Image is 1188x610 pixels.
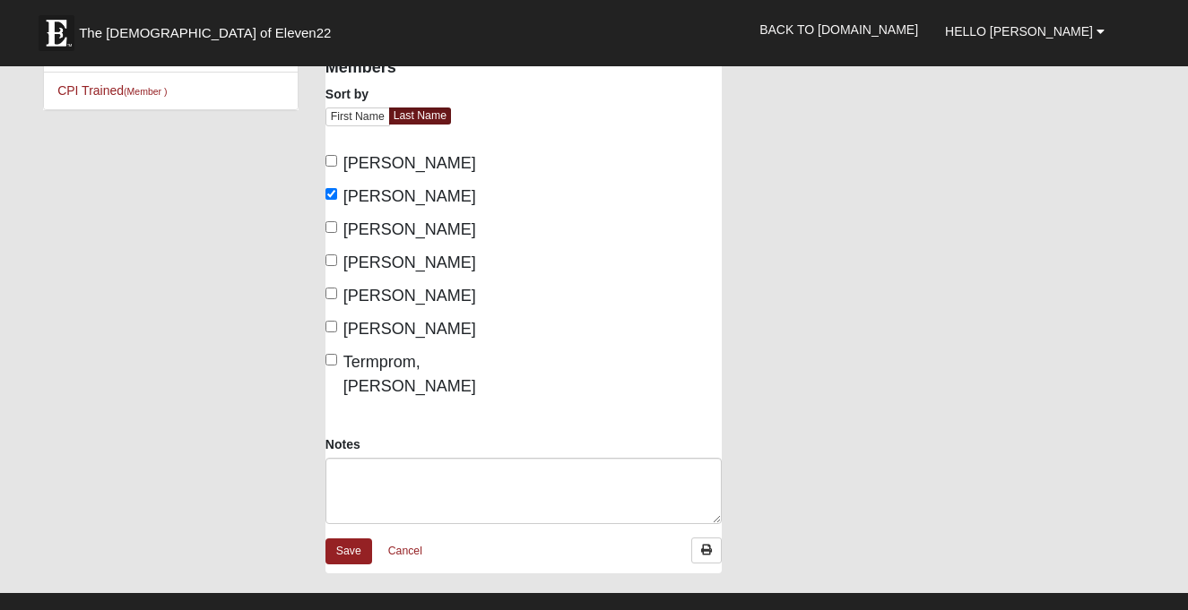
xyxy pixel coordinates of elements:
a: Last Name [389,107,451,125]
input: [PERSON_NAME] [325,188,337,200]
h4: Members [325,58,510,78]
label: Notes [325,435,360,453]
span: Hello [PERSON_NAME] [945,24,1093,39]
input: [PERSON_NAME] [325,288,337,299]
a: Print Attendance Roster [691,537,722,563]
span: The [DEMOGRAPHIC_DATA] of Eleven22 [79,24,331,42]
span: Termprom, [PERSON_NAME] [343,353,476,395]
span: [PERSON_NAME] [343,287,476,305]
span: [PERSON_NAME] [343,253,476,271]
img: Eleven22 logo [39,15,74,51]
input: [PERSON_NAME] [325,254,337,266]
a: Save [325,538,372,564]
span: [PERSON_NAME] [343,154,476,172]
input: Termprom, [PERSON_NAME] [325,354,337,365]
a: Back to [DOMAIN_NAME] [746,7,932,52]
a: Cancel [377,537,434,565]
a: First Name [325,107,390,126]
span: [PERSON_NAME] [343,220,476,238]
a: The [DEMOGRAPHIC_DATA] of Eleven22 [30,6,388,51]
input: [PERSON_NAME] [325,321,337,332]
span: [PERSON_NAME] [343,187,476,205]
input: [PERSON_NAME] [325,155,337,167]
label: Sort by [325,85,369,103]
span: [PERSON_NAME] [343,320,476,338]
input: [PERSON_NAME] [325,221,337,233]
a: Hello [PERSON_NAME] [932,9,1118,54]
small: (Member ) [124,86,167,97]
a: CPI Trained(Member ) [57,83,167,98]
